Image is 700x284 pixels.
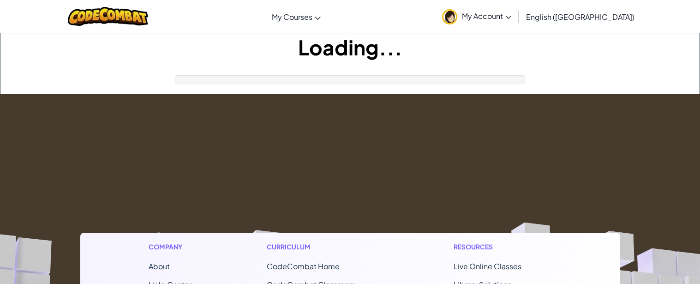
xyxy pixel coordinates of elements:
h1: Curriculum [267,242,378,252]
img: CodeCombat logo [68,7,149,26]
span: English ([GEOGRAPHIC_DATA]) [526,12,634,22]
a: About [149,261,170,271]
a: English ([GEOGRAPHIC_DATA]) [521,4,639,29]
a: My Courses [267,4,325,29]
h1: Loading... [0,33,700,61]
h1: Company [149,242,191,252]
span: CodeCombat Home [267,261,340,271]
a: My Account [437,2,516,31]
span: My Courses [272,12,312,22]
h1: Resources [454,242,552,252]
span: My Account [462,11,511,21]
img: avatar [442,9,457,24]
a: Live Online Classes [454,261,521,271]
